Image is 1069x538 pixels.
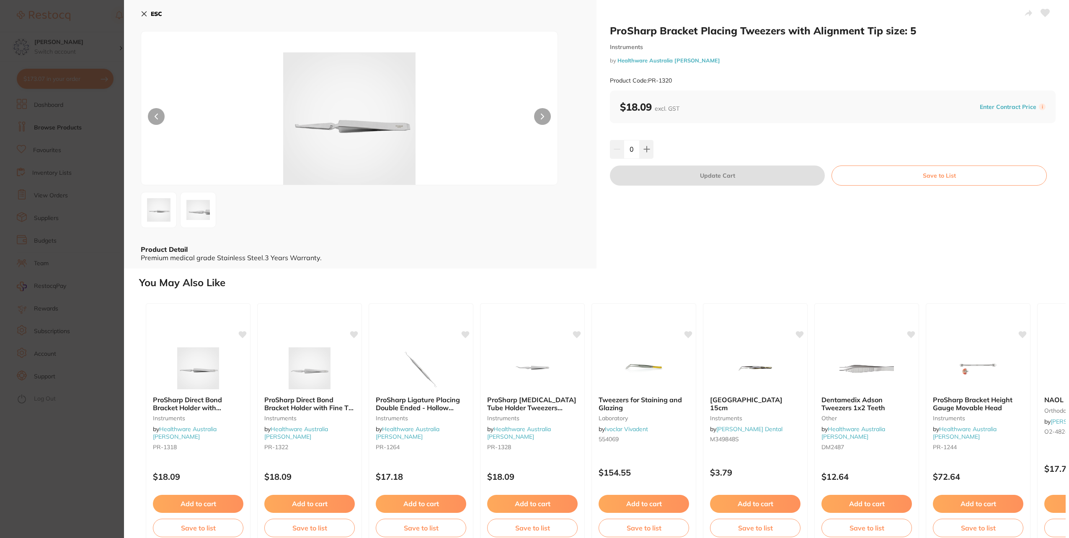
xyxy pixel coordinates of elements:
a: Healthware Australia [PERSON_NAME] [487,425,551,440]
button: Save to list [599,519,689,537]
button: Add to cart [933,495,1023,512]
p: $18.09 [264,472,355,481]
b: ProSharp Direct Bond Bracket Holder with Alignment Tip size: 5 [153,396,243,411]
button: ESC [141,7,162,21]
button: Add to cart [487,495,578,512]
b: Dentamedix Adson Tweezers 1x2 Teeth [821,396,912,411]
img: Tweezers for Staining and Glazing [617,347,671,389]
span: by [487,425,551,440]
button: Save to list [153,519,243,537]
button: Update Cart [610,166,825,186]
button: Add to cart [599,495,689,512]
label: i [1039,103,1046,110]
img: ProSharp Direct Bond Bracket Holder with Alignment Tip size: 5 [171,347,225,389]
button: Add to cart [153,495,243,512]
b: ProSharp Direct Bond Bracket Holder with Fine Tip size: 5 [264,396,355,411]
p: $17.18 [376,472,466,481]
b: ESC [151,10,162,18]
img: ci0xMzIwLnBuZw [225,52,474,185]
small: laboratory [599,415,689,422]
button: Enter Contract Price [977,103,1039,111]
small: Instruments [933,415,1023,422]
small: Instruments [610,44,1056,51]
img: ProSharp Bracket Height Gauge Movable Head [951,347,1005,389]
small: Instruments [264,415,355,422]
img: ProSharp Ligature Placing Double Ended - Hollow Handle [394,347,448,389]
small: Product Code: PR-1320 [610,77,672,84]
a: [PERSON_NAME] Dental [716,425,782,433]
img: Dentamedix Adson Tweezers 1x2 Teeth [839,347,894,389]
span: by [264,425,328,440]
button: Save to list [264,519,355,537]
span: excl. GST [655,105,679,112]
button: Save to list [933,519,1023,537]
p: $3.79 [710,468,800,477]
div: Premium medical grade Stainless Steel.3 Years Warranty. [141,254,580,261]
a: Ivoclar Vivadent [605,425,648,433]
p: $18.09 [487,472,578,481]
img: ProSharp Molar Tube Holder Tweezers Reverse Action 5 [505,347,560,389]
button: Save to list [376,519,466,537]
a: Healthware Australia [PERSON_NAME] [376,425,439,440]
button: Save to list [487,519,578,537]
button: Save to list [821,519,912,537]
p: $12.64 [821,472,912,481]
span: by [376,425,439,440]
button: Add to cart [264,495,355,512]
b: ProSharp Molar Tube Holder Tweezers Reverse Action 5 [487,396,578,411]
a: Healthware Australia [PERSON_NAME] [933,425,997,440]
button: Add to cart [376,495,466,512]
small: PR-1244 [933,444,1023,450]
a: Healthware Australia [PERSON_NAME] [264,425,328,440]
small: M349848S [710,436,800,442]
b: $18.09 [620,101,679,113]
b: ProSharp Bracket Height Gauge Movable Head [933,396,1023,411]
span: by [821,425,885,440]
p: $154.55 [599,468,689,477]
button: Add to cart [710,495,800,512]
a: Healthware Australia [PERSON_NAME] [821,425,885,440]
small: Instruments [153,415,243,422]
b: Tweezers for Staining and Glazing [599,396,689,411]
h2: ProSharp Bracket Placing Tweezers with Alignment Tip size: 5 [610,24,1056,37]
button: Save to list [710,519,800,537]
small: DM2487 [821,444,912,450]
button: Save to List [831,166,1047,186]
small: instruments [710,415,800,422]
small: Instruments [487,415,578,422]
img: ProSharp Direct Bond Bracket Holder with Fine Tip size: 5 [282,347,337,389]
small: PR-1328 [487,444,578,450]
small: Instruments [376,415,466,422]
small: by [610,57,1056,64]
img: ci0xMzIwLnBuZw [144,195,174,225]
b: Tweezers London College 15cm [710,396,800,411]
p: $18.09 [153,472,243,481]
a: Healthware Australia [PERSON_NAME] [153,425,217,440]
p: $72.64 [933,472,1023,481]
span: by [599,425,648,433]
span: by [710,425,782,433]
button: Add to cart [821,495,912,512]
span: by [933,425,997,440]
h2: You May Also Like [139,277,1066,289]
small: PR-1264 [376,444,466,450]
small: 554069 [599,436,689,442]
b: ProSharp Ligature Placing Double Ended - Hollow Handle [376,396,466,411]
span: by [153,425,217,440]
b: Product Detail [141,245,188,253]
small: PR-1322 [264,444,355,450]
img: LXVwLnBuZw [183,197,213,223]
a: Healthware Australia [PERSON_NAME] [617,57,720,64]
small: other [821,415,912,422]
img: Tweezers London College 15cm [728,347,782,389]
small: PR-1318 [153,444,243,450]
